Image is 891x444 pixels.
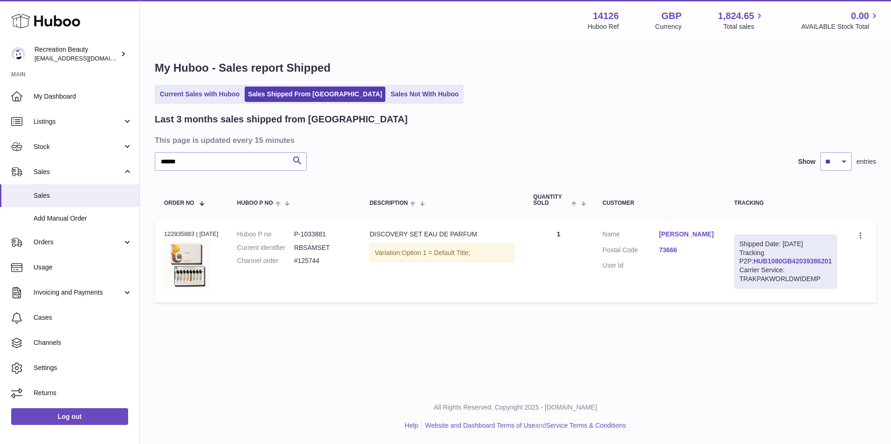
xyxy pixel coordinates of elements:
[603,230,659,241] dt: Name
[237,230,294,239] dt: Huboo P no
[851,10,869,22] span: 0.00
[155,61,876,75] h1: My Huboo - Sales report Shipped
[370,200,408,206] span: Description
[34,92,132,101] span: My Dashboard
[34,363,132,372] span: Settings
[294,230,351,239] dd: P-1033881
[603,200,716,206] div: Customer
[801,10,880,31] a: 0.00 AVAILABLE Stock Total
[370,230,514,239] div: DISCOVERY SET EAU DE PARFUM
[661,10,681,22] strong: GBP
[603,246,659,257] dt: Postal Code
[11,408,128,425] a: Log out
[588,22,619,31] div: Huboo Ref
[655,22,682,31] div: Currency
[294,256,351,265] dd: #125744
[34,191,132,200] span: Sales
[155,135,874,145] h3: This page is updated every 15 minutes
[754,257,832,265] a: HUB1080GB42039386201
[593,10,619,22] strong: 14126
[723,22,765,31] span: Total sales
[34,288,123,297] span: Invoicing and Payments
[740,266,832,283] div: Carrier Service: TRAKPAKWORLDWIDEMP
[34,54,137,62] span: [EMAIL_ADDRESS][DOMAIN_NAME]
[740,240,832,249] div: Shipped Date: [DATE]
[147,403,884,412] p: All Rights Reserved. Copyright 2025 - [DOMAIN_NAME]
[34,117,123,126] span: Listings
[294,243,351,252] dd: RBSAMSET
[425,422,535,429] a: Website and Dashboard Terms of Use
[405,422,418,429] a: Help
[157,87,243,102] a: Current Sales with Huboo
[370,243,514,262] div: Variation:
[659,230,715,239] a: [PERSON_NAME]
[237,256,294,265] dt: Channel order
[718,10,765,31] a: 1,824.65 Total sales
[34,313,132,322] span: Cases
[34,338,132,347] span: Channels
[659,246,715,255] a: 73666
[533,194,569,206] span: Quantity Sold
[164,200,194,206] span: Order No
[237,200,273,206] span: Huboo P no
[164,230,219,238] div: 122835883 | [DATE]
[402,249,470,256] span: Option 1 = Default Title;
[546,422,626,429] a: Service Terms & Conditions
[155,113,408,126] h2: Last 3 months sales shipped from [GEOGRAPHIC_DATA]
[34,389,132,397] span: Returns
[34,168,123,176] span: Sales
[34,214,132,223] span: Add Manual Order
[387,87,462,102] a: Sales Not With Huboo
[164,241,211,289] img: ANWD_12ML.jpg
[11,47,25,61] img: customercare@recreationbeauty.com
[237,243,294,252] dt: Current identifier
[34,263,132,272] span: Usage
[734,235,837,289] div: Tracking P2P:
[422,421,626,430] li: and
[245,87,385,102] a: Sales Shipped From [GEOGRAPHIC_DATA]
[798,157,816,166] label: Show
[34,238,123,247] span: Orders
[34,45,118,63] div: Recreation Beauty
[734,200,837,206] div: Tracking
[603,261,659,270] dt: User Id
[857,157,876,166] span: entries
[718,10,754,22] span: 1,824.65
[801,22,880,31] span: AVAILABLE Stock Total
[524,221,593,303] td: 1
[34,142,123,151] span: Stock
